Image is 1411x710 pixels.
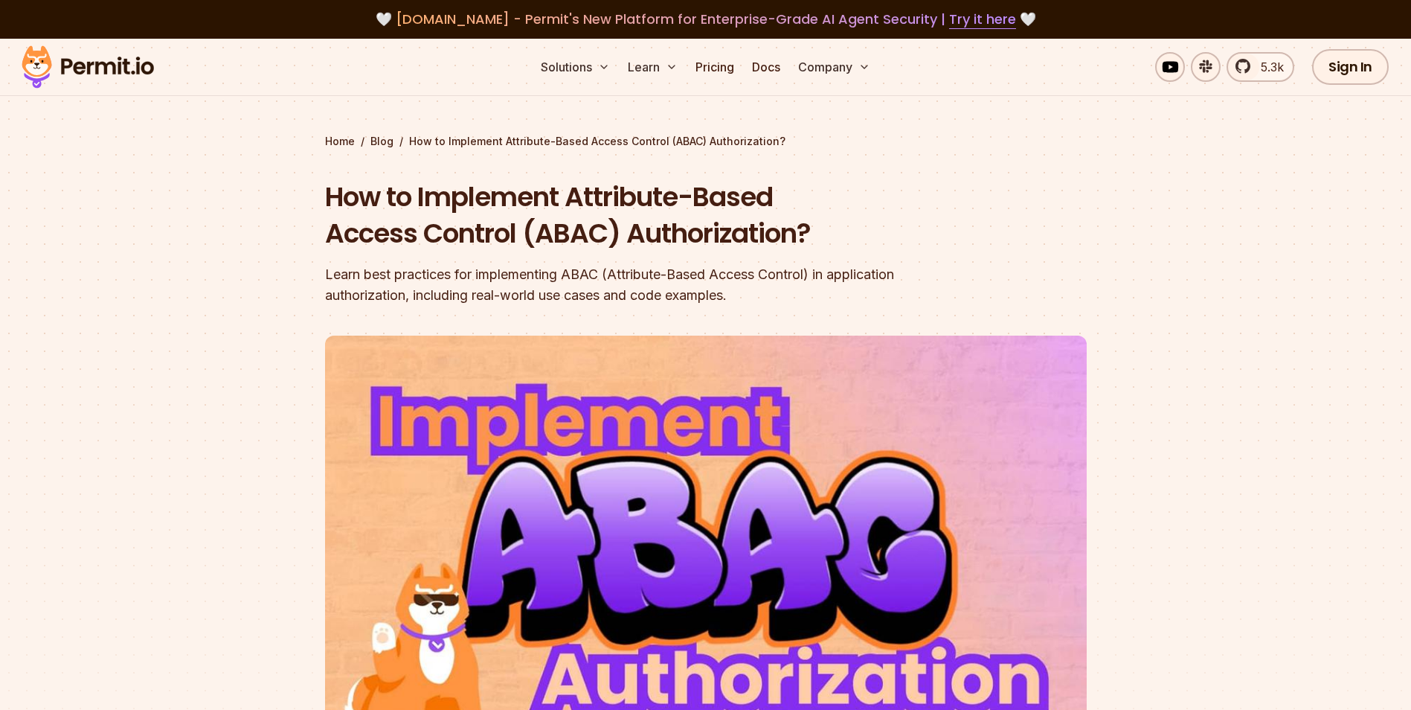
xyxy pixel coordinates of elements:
a: Blog [370,134,393,149]
img: Permit logo [15,42,161,92]
a: Pricing [690,52,740,82]
h1: How to Implement Attribute-Based Access Control (ABAC) Authorization? [325,179,896,252]
a: Home [325,134,355,149]
span: [DOMAIN_NAME] - Permit's New Platform for Enterprise-Grade AI Agent Security | [396,10,1016,28]
div: 🤍 🤍 [36,9,1375,30]
button: Solutions [535,52,616,82]
a: Docs [746,52,786,82]
a: 5.3k [1227,52,1294,82]
div: / / [325,134,1087,149]
button: Learn [622,52,684,82]
button: Company [792,52,876,82]
span: 5.3k [1252,58,1284,76]
a: Sign In [1312,49,1389,85]
div: Learn best practices for implementing ABAC (Attribute-Based Access Control) in application author... [325,264,896,306]
a: Try it here [949,10,1016,29]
